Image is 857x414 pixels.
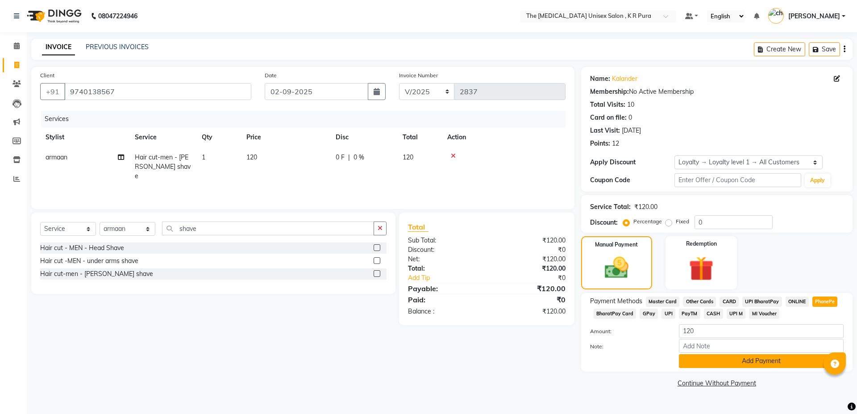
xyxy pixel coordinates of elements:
div: 0 [628,113,632,122]
input: Search by Name/Mobile/Email/Code [64,83,251,100]
div: Hair cut - MEN - Head Shave [40,243,124,253]
button: Save [809,42,840,56]
div: Card on file: [590,113,627,122]
span: UPI [661,309,675,319]
span: Hair cut-men - [PERSON_NAME] shave [135,153,191,180]
span: MI Voucher [749,309,779,319]
span: 120 [246,153,257,161]
label: Fixed [676,217,689,226]
span: 0 % [354,153,364,162]
div: 12 [612,139,619,148]
label: Date [265,71,277,79]
th: Stylist [40,127,129,147]
span: BharatPay Card [594,309,637,319]
span: Payment Methods [590,297,642,306]
div: Membership: [590,87,629,96]
div: Paid: [401,294,487,305]
div: ₹0 [487,245,572,255]
div: Payable: [401,283,487,294]
div: Hair cut-men - [PERSON_NAME] shave [40,269,153,279]
div: ₹0 [487,294,572,305]
span: 1 [202,153,205,161]
a: PREVIOUS INVOICES [86,43,149,51]
span: Other Cards [683,297,716,307]
img: _cash.svg [597,254,636,281]
div: Discount: [401,245,487,255]
div: ₹120.00 [487,255,572,264]
span: PayTM [679,309,700,319]
th: Action [442,127,566,147]
div: No Active Membership [590,87,844,96]
div: Services [41,111,572,127]
div: ₹120.00 [634,202,657,212]
span: Total [408,222,428,232]
a: Add Tip [401,273,501,283]
span: [PERSON_NAME] [788,12,840,21]
span: ONLINE [786,297,809,307]
div: Sub Total: [401,236,487,245]
div: Hair cut -MEN - under arms shave [40,256,138,266]
div: Service Total: [590,202,631,212]
div: [DATE] [622,126,641,135]
label: Percentage [633,217,662,226]
span: GPay [640,309,658,319]
div: Points: [590,139,610,148]
div: ₹0 [501,273,572,283]
span: CARD [720,297,739,307]
label: Invoice Number [399,71,438,79]
b: 08047224946 [98,4,137,29]
span: 120 [403,153,413,161]
div: 10 [627,100,634,109]
div: Last Visit: [590,126,620,135]
a: Kalander [612,74,637,84]
div: ₹120.00 [487,307,572,316]
label: Client [40,71,54,79]
th: Price [241,127,330,147]
div: ₹120.00 [487,236,572,245]
span: 0 F [336,153,345,162]
input: Add Note [679,339,844,353]
span: armaan [46,153,67,161]
div: Balance : [401,307,487,316]
span: | [348,153,350,162]
img: logo [23,4,84,29]
a: Continue Without Payment [583,379,851,388]
div: Total: [401,264,487,273]
th: Disc [330,127,397,147]
span: UPI BharatPay [742,297,782,307]
button: Add Payment [679,354,844,368]
a: INVOICE [42,39,75,55]
span: UPI M [727,309,746,319]
div: ₹120.00 [487,264,572,273]
img: chandu [768,8,784,24]
button: Create New [754,42,805,56]
input: Enter Offer / Coupon Code [674,173,801,187]
div: Net: [401,255,487,264]
div: ₹120.00 [487,283,572,294]
th: Qty [196,127,241,147]
div: Apply Discount [590,158,674,167]
div: Coupon Code [590,176,674,185]
span: Master Card [646,297,680,307]
th: Total [397,127,442,147]
label: Amount: [583,327,672,335]
input: Search or Scan [162,222,374,235]
span: PhonePe [812,297,838,307]
img: _gift.svg [681,253,721,284]
div: Discount: [590,218,618,227]
label: Redemption [686,240,717,248]
span: CASH [704,309,723,319]
div: Name: [590,74,610,84]
button: +91 [40,83,65,100]
th: Service [129,127,196,147]
label: Note: [583,343,672,351]
input: Amount [679,324,844,338]
div: Total Visits: [590,100,625,109]
label: Manual Payment [595,241,638,249]
button: Apply [805,174,830,187]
